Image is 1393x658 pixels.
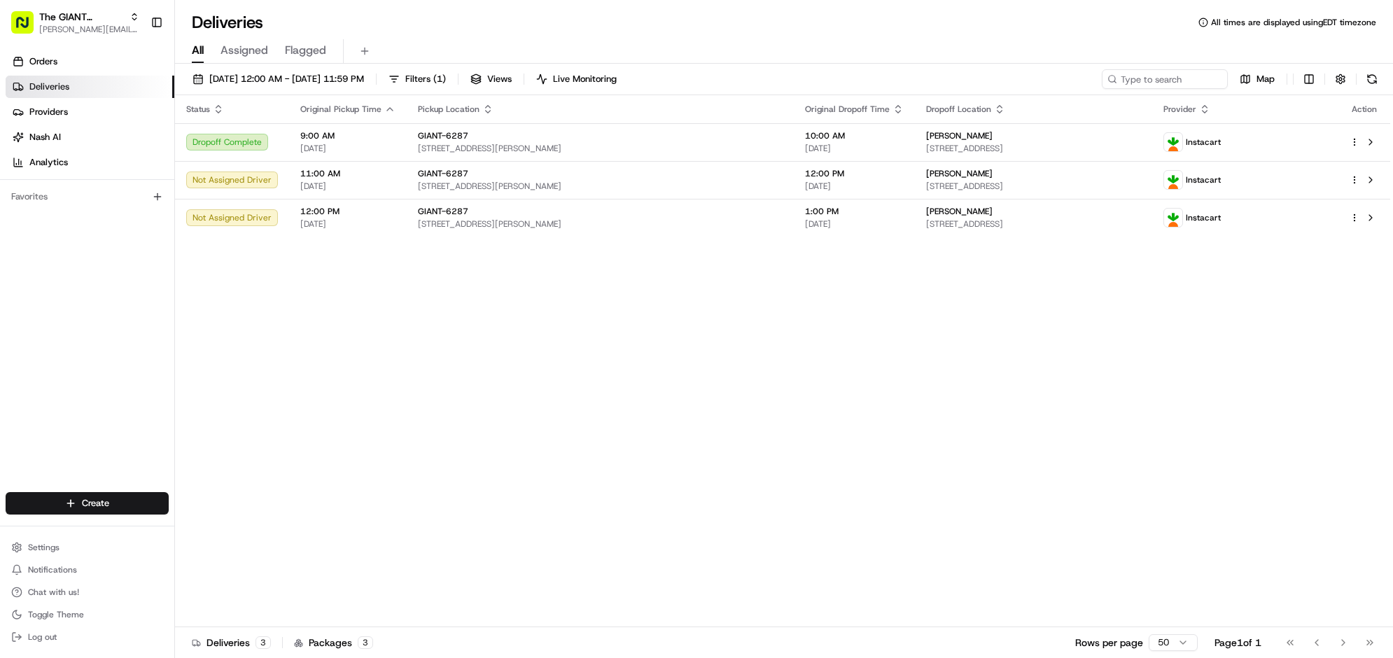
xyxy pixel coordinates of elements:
span: [STREET_ADDRESS][PERSON_NAME] [418,143,783,154]
span: Dropoff Location [926,104,991,115]
input: Type to search [1102,69,1228,89]
span: Live Monitoring [553,73,617,85]
span: Deliveries [29,80,69,93]
span: Instacart [1186,174,1221,185]
div: We're available if you need us! [48,272,177,283]
span: Log out [28,631,57,643]
span: GIANT-6287 [418,130,468,141]
button: Toggle Theme [6,605,169,624]
span: Pylon [139,361,169,372]
div: Page 1 of 1 [1214,636,1261,650]
button: Chat with us! [6,582,169,602]
span: Orders [29,55,57,68]
span: Assigned [220,42,268,59]
button: Map [1233,69,1281,89]
span: 12:00 PM [300,206,395,217]
span: [DATE] 12:00 AM - [DATE] 11:59 PM [209,73,364,85]
span: Original Dropoff Time [805,104,890,115]
span: 9:00 AM [300,130,395,141]
button: Create [6,492,169,514]
span: Knowledge Base [28,327,107,341]
span: GIANT-6287 [418,168,468,179]
span: [DATE] [300,143,395,154]
img: profile_instacart_ahold_partner.png [1164,171,1182,189]
p: Welcome 👋 [14,180,255,202]
img: profile_instacart_ahold_partner.png [1164,209,1182,227]
a: Powered byPylon [99,360,169,372]
img: 1736555255976-a54dd68f-1ca7-489b-9aae-adbdc363a1c4 [14,258,39,283]
span: 1:00 PM [805,206,904,217]
span: Views [487,73,512,85]
span: [STREET_ADDRESS] [926,218,1141,230]
span: [PERSON_NAME] [926,206,993,217]
span: All [192,42,204,59]
button: Views [464,69,518,89]
div: Favorites [6,185,169,208]
button: Settings [6,538,169,557]
span: [STREET_ADDRESS][PERSON_NAME] [418,218,783,230]
a: Nash AI [6,126,174,148]
span: [DATE] [300,181,395,192]
span: [DATE] [300,218,395,230]
span: Map [1256,73,1275,85]
span: ( 1 ) [433,73,446,85]
span: [DATE] [805,143,904,154]
div: 📗 [14,328,25,339]
button: Filters(1) [382,69,452,89]
span: Toggle Theme [28,609,84,620]
a: Analytics [6,151,174,174]
span: API Documentation [132,327,225,341]
span: All times are displayed using EDT timezone [1211,17,1376,28]
span: Settings [28,542,59,553]
h1: Deliveries [192,11,263,34]
div: 💻 [118,328,129,339]
button: Refresh [1362,69,1382,89]
span: Instacart [1186,136,1221,148]
span: [PERSON_NAME] [926,168,993,179]
button: Live Monitoring [530,69,623,89]
span: Filters [405,73,446,85]
button: Notifications [6,560,169,580]
span: [STREET_ADDRESS][PERSON_NAME] [418,181,783,192]
a: 📗Knowledge Base [8,321,113,346]
span: Create [82,497,109,510]
span: [STREET_ADDRESS] [926,143,1141,154]
span: Analytics [29,156,68,169]
span: Status [186,104,210,115]
span: GIANT-6287 [418,206,468,217]
button: The GIANT Company [39,10,124,24]
a: Deliveries [6,76,174,98]
span: Original Pickup Time [300,104,381,115]
div: Packages [294,636,373,650]
span: Pickup Location [418,104,479,115]
button: The GIANT Company[PERSON_NAME][EMAIL_ADDRESS][DOMAIN_NAME] [6,6,145,39]
div: Action [1350,104,1379,115]
span: [STREET_ADDRESS] [926,181,1141,192]
span: Provider [1163,104,1196,115]
span: Nash AI [29,131,61,143]
span: 11:00 AM [300,168,395,179]
span: 12:00 PM [805,168,904,179]
img: profile_instacart_ahold_partner.png [1164,133,1182,151]
button: [PERSON_NAME][EMAIL_ADDRESS][DOMAIN_NAME] [39,24,139,35]
img: Nash [14,138,42,166]
div: 3 [255,636,271,649]
div: Deliveries [192,636,271,650]
div: 3 [358,636,373,649]
span: Providers [29,106,68,118]
span: Instacart [1186,212,1221,223]
span: 10:00 AM [805,130,904,141]
span: Notifications [28,564,77,575]
span: Flagged [285,42,326,59]
div: Start new chat [48,258,230,272]
span: Chat with us! [28,587,79,598]
a: 💻API Documentation [113,321,230,346]
button: [DATE] 12:00 AM - [DATE] 11:59 PM [186,69,370,89]
span: [DATE] [805,181,904,192]
a: Providers [6,101,174,123]
p: Rows per page [1075,636,1143,650]
button: Start new chat [238,262,255,279]
span: [PERSON_NAME] [926,130,993,141]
